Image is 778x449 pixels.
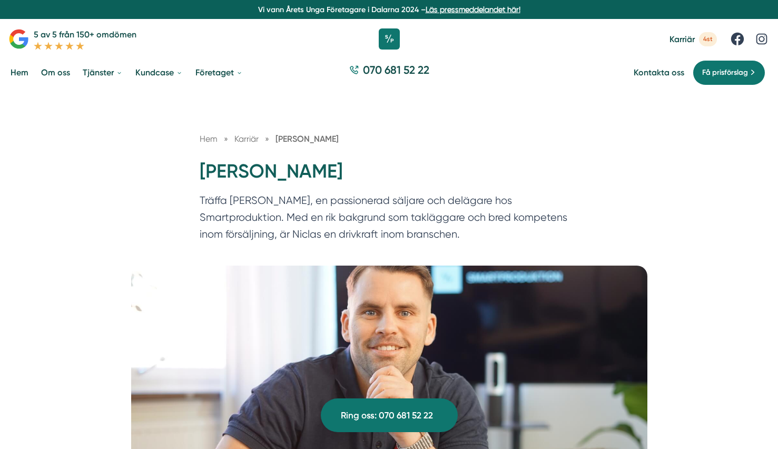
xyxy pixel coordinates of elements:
[363,62,429,77] span: 070 681 52 22
[699,32,717,46] span: 4st
[133,59,185,86] a: Kundcase
[234,134,259,144] span: Karriär
[34,28,136,41] p: 5 av 5 från 150+ omdömen
[341,408,433,423] span: Ring oss: 070 681 52 22
[693,60,765,85] a: Få prisförslag
[200,132,579,145] nav: Breadcrumb
[265,132,269,145] span: »
[200,134,218,144] a: Hem
[345,62,434,83] a: 070 681 52 22
[224,132,228,145] span: »
[321,398,458,432] a: Ring oss: 070 681 52 22
[8,59,31,86] a: Hem
[275,134,339,144] a: [PERSON_NAME]
[702,67,748,79] span: Få prisförslag
[669,34,695,44] span: Karriär
[39,59,72,86] a: Om oss
[669,32,717,46] a: Karriär 4st
[81,59,125,86] a: Tjänster
[4,4,774,15] p: Vi vann Årets Unga Företagare i Dalarna 2024 –
[234,134,261,144] a: Karriär
[426,5,520,14] a: Läs pressmeddelandet här!
[193,59,245,86] a: Företaget
[200,192,579,247] p: Träffa [PERSON_NAME], en passionerad säljare och delägare hos Smartproduktion. Med en rik bakgrun...
[200,159,579,193] h1: [PERSON_NAME]
[634,67,684,77] a: Kontakta oss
